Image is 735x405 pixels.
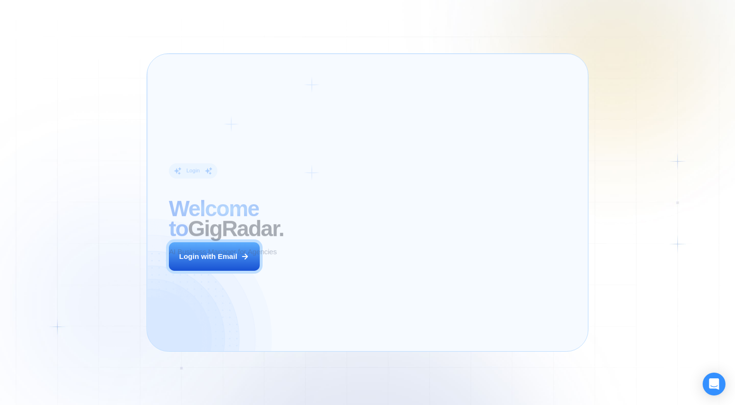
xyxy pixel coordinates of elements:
div: Login [186,167,200,174]
button: Login with Email [169,242,260,271]
h2: ‍ GigRadar. [169,199,336,239]
span: Welcome to [169,197,259,241]
div: Open Intercom Messenger [703,373,725,395]
p: AI Business Manager for Agencies [169,247,277,257]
